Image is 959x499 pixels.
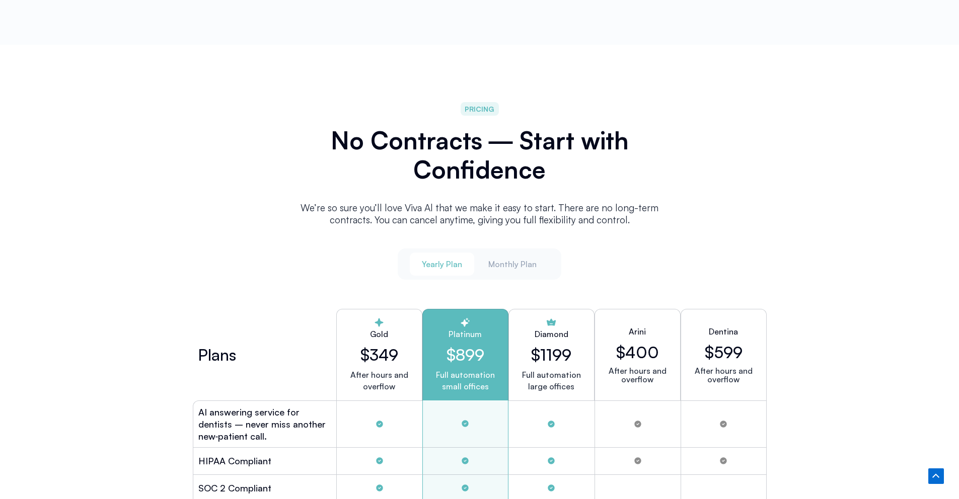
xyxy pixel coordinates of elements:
h2: $400 [616,343,659,362]
h2: $599 [705,343,743,362]
h2: $1199 [531,345,571,364]
h2: No Contracts ― Start with Confidence [288,126,671,184]
span: Monthly Plan [488,259,537,270]
p: After hours and overflow [603,367,672,384]
span: PRICING [465,103,494,115]
p: After hours and overflow [345,369,414,392]
h2: Gold [345,328,414,340]
p: Full automation small offices [431,369,500,392]
h2: AI answering service for dentists – never miss another new‑patient call. [198,406,331,442]
p: Full automation large offices [522,369,581,392]
h2: HIPAA Compliant [198,455,271,467]
h2: $899 [431,345,500,364]
p: After hours and overflow [689,367,758,384]
h2: $349 [345,345,414,364]
h2: Plans [198,349,236,361]
h2: SOC 2 Compliant [198,482,271,494]
p: We’re so sure you’ll love Viva Al that we make it easy to start. There are no long-term contracts... [288,202,671,226]
h2: Platinum [431,328,500,340]
h2: Dentina [709,325,738,338]
span: Yearly Plan [422,259,462,270]
h2: Diamond [535,328,568,340]
h2: Arini [629,325,646,338]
